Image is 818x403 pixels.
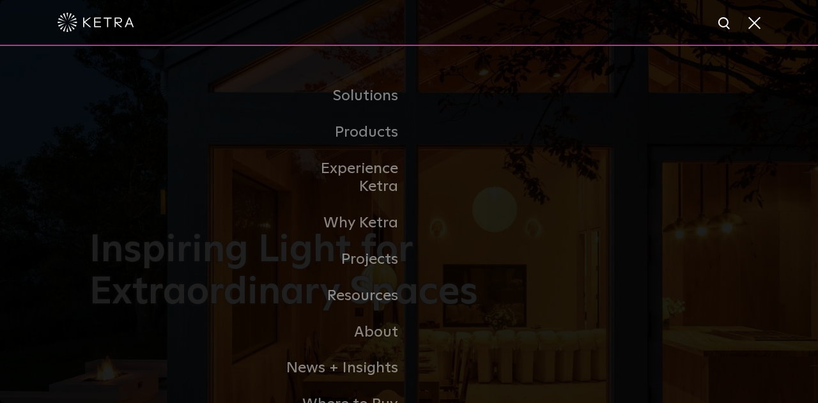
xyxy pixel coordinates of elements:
[278,278,409,314] a: Resources
[278,114,409,151] a: Products
[278,205,409,241] a: Why Ketra
[717,16,733,32] img: search icon
[278,78,409,114] a: Solutions
[58,13,134,32] img: ketra-logo-2019-white
[278,314,409,351] a: About
[278,241,409,278] a: Projects
[278,151,409,206] a: Experience Ketra
[278,350,409,386] a: News + Insights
